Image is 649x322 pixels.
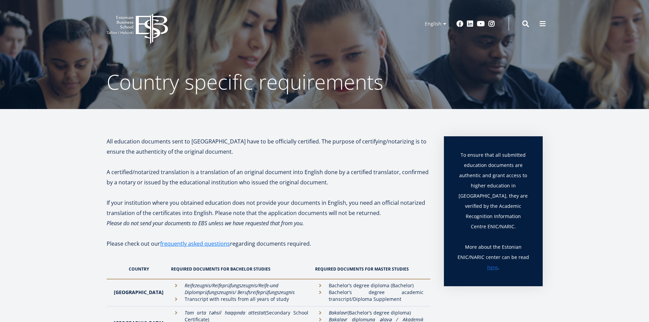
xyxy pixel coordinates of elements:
li: Bachelor’s degree academic transcript/Diploma Supplement [315,289,423,303]
span: Country specific requirements [107,68,383,96]
th: Required documents for Master studies [312,259,430,279]
em: Bakalavr [329,309,347,316]
li: Bachelor’s degree diploma (Bachelor) [315,282,423,289]
em: Tam orta təhsil haqqında attestat [185,309,265,316]
a: Linkedin [467,20,474,27]
li: (Bachelor’s degree diploma) [315,309,423,316]
a: frequently asked questions [160,239,230,249]
em: Please do not send your documents to EBS unless we have requested that from you. [107,219,304,227]
p: All education documents sent to [GEOGRAPHIC_DATA] have to be officially certified. The purpose of... [107,136,430,157]
a: Facebook [457,20,463,27]
a: here [487,262,498,273]
th: Country [107,259,168,279]
strong: [GEOGRAPHIC_DATA] [114,289,164,295]
p: More about the Estonian ENIC/NARIC center can be read . [458,242,529,273]
li: Transcript with results from all years of study [171,296,309,303]
th: Required documents for Bachelor studies [168,259,312,279]
em: und Diplomprüfungszeugnis/ Berufsreifeprüfungszeugnis [185,282,295,295]
a: Instagram [488,20,495,27]
p: To ensure that all submitted education documents are authentic and grant access to higher educati... [458,150,529,242]
p: Please check out our regarding documents required. [107,239,430,259]
p: If your institution where you obtained education does not provide your documents in English, you ... [107,198,430,218]
em: Reifezeugnis/Reifeprüfungszeugnis/Reife- [185,282,270,289]
a: Home [107,61,118,68]
p: A certified/notarized translation is a translation of an original document into English done by a... [107,167,430,187]
a: Youtube [477,20,485,27]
